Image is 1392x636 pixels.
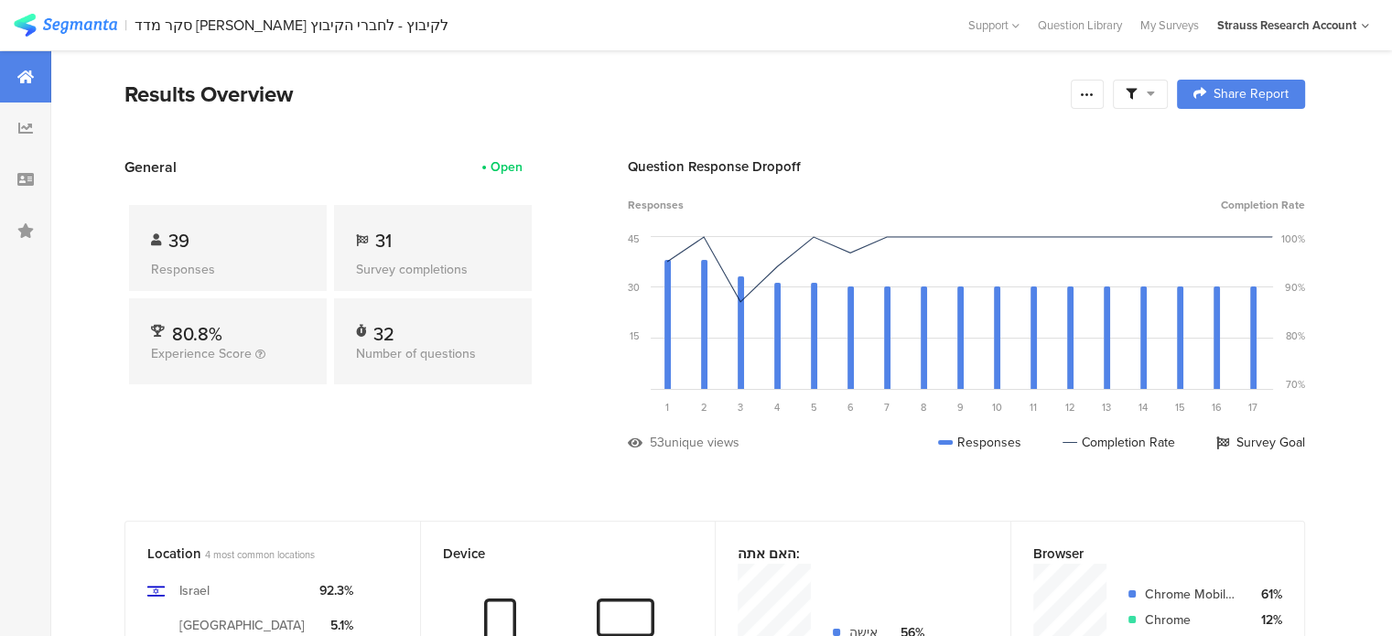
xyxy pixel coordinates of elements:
[1175,400,1185,415] span: 15
[443,544,664,564] div: Device
[168,227,189,254] span: 39
[1281,232,1305,246] div: 100%
[1286,377,1305,392] div: 70%
[1033,544,1253,564] div: Browser
[811,400,817,415] span: 5
[628,156,1305,177] div: Question Response Dropoff
[738,400,743,415] span: 3
[356,260,510,279] div: Survey completions
[1138,400,1148,415] span: 14
[628,280,640,295] div: 30
[1221,197,1305,213] span: Completion Rate
[1250,610,1282,630] div: 12%
[1250,585,1282,604] div: 61%
[701,400,707,415] span: 2
[179,581,210,600] div: Israel
[1286,329,1305,343] div: 80%
[1131,16,1208,34] a: My Surveys
[921,400,926,415] span: 8
[650,433,664,452] div: 53
[665,400,669,415] span: 1
[884,400,890,415] span: 7
[630,329,640,343] div: 15
[491,157,523,177] div: Open
[1065,400,1075,415] span: 12
[373,320,394,339] div: 32
[1029,16,1131,34] a: Question Library
[124,156,177,178] span: General
[319,616,353,635] div: 5.1%
[172,320,222,348] span: 80.8%
[356,344,476,363] span: Number of questions
[1248,400,1257,415] span: 17
[375,227,392,254] span: 31
[1145,610,1236,630] div: Chrome
[1030,400,1037,415] span: 11
[664,433,739,452] div: unique views
[147,544,368,564] div: Location
[847,400,854,415] span: 6
[124,15,127,36] div: |
[1217,16,1356,34] div: Strauss Research Account
[774,400,780,415] span: 4
[151,260,305,279] div: Responses
[205,547,315,562] span: 4 most common locations
[319,581,353,600] div: 92.3%
[938,433,1021,452] div: Responses
[957,400,964,415] span: 9
[1285,280,1305,295] div: 90%
[151,344,252,363] span: Experience Score
[628,232,640,246] div: 45
[968,11,1020,39] div: Support
[1145,585,1236,604] div: Chrome Mobile WebView
[628,197,684,213] span: Responses
[1102,400,1111,415] span: 13
[124,78,1062,111] div: Results Overview
[135,16,448,34] div: סקר מדד [PERSON_NAME] לקיבוץ - לחברי הקיבוץ
[1216,433,1305,452] div: Survey Goal
[1063,433,1175,452] div: Completion Rate
[14,14,117,37] img: segmanta logo
[992,400,1002,415] span: 10
[1214,88,1289,101] span: Share Report
[179,616,305,635] div: [GEOGRAPHIC_DATA]
[1212,400,1222,415] span: 16
[738,544,958,564] div: האם אתה:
